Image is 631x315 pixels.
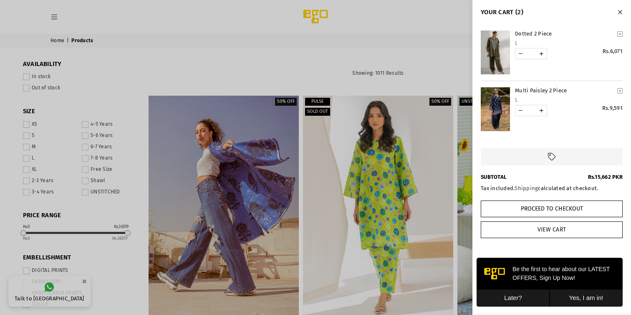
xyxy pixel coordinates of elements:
div: Tax included. calculated at checkout. [481,185,623,192]
span: Rs.6,071 [603,48,623,54]
quantity-input: Quantity [515,48,547,59]
a: Dotted 2 Piece [515,30,614,38]
button: Proceed to Checkout [481,201,623,217]
div: L [515,40,623,46]
span: Rs.9,591 [602,105,623,111]
div: L [515,97,623,103]
iframe: webpush-onsite [477,258,623,307]
quantity-input: Quantity [515,105,547,116]
a: View Cart [481,221,623,238]
span: Rs.15,662 PKR [588,174,623,180]
a: Shipping [515,185,538,191]
h4: YOUR CART (2) [481,8,623,16]
b: SUBTOTAL [481,174,507,181]
a: Multi Paisley 2 Piece [515,87,614,94]
button: Close [615,6,625,17]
